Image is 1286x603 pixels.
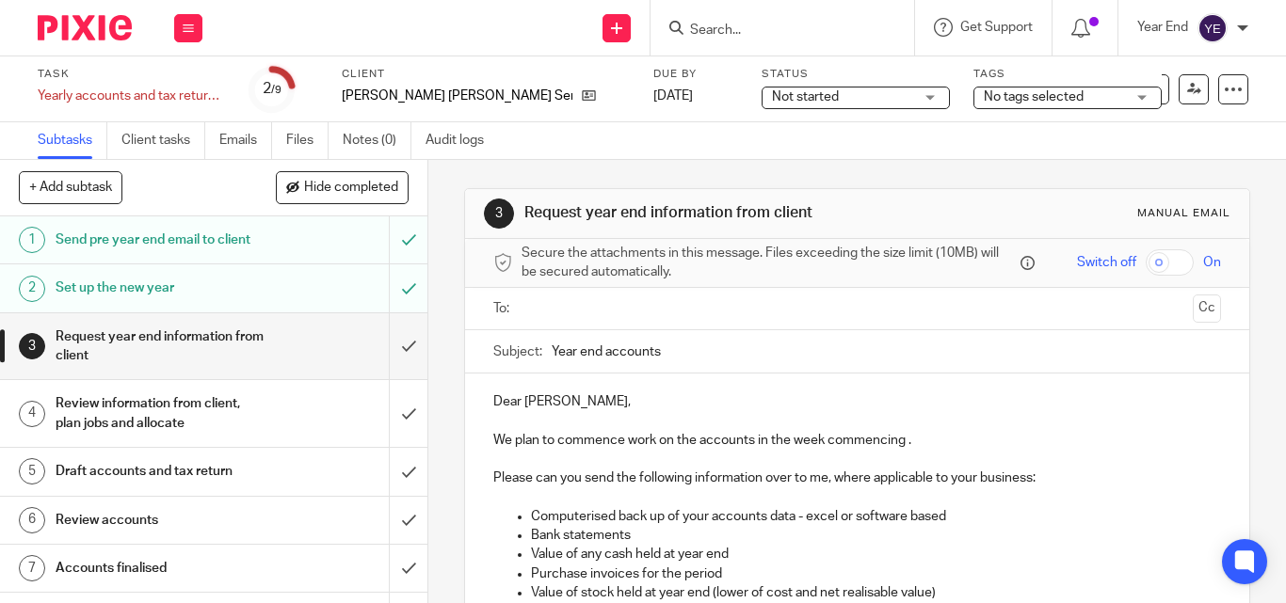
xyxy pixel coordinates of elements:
[271,85,281,95] small: /9
[531,564,1221,583] p: Purchase invoices for the period
[19,227,45,253] div: 1
[524,203,897,223] h1: Request year end information from client
[56,226,265,254] h1: Send pre year end email to client
[426,122,498,159] a: Audit logs
[484,198,514,229] div: 3
[531,583,1221,602] p: Value of stock held at year end (lower of cost and net realisable value)
[38,15,132,40] img: Pixie
[38,122,107,159] a: Subtasks
[19,171,122,203] button: + Add subtask
[984,90,1084,103] span: No tags selected
[522,244,1016,282] span: Secure the attachments in this message. Files exceeding the size limit (10MB) will be secured aut...
[276,171,409,203] button: Hide completed
[56,389,265,437] h1: Review information from client, plan jobs and allocate
[531,507,1221,526] p: Computerised back up of your accounts data - excel or software based
[772,90,839,103] span: Not started
[493,468,1221,487] p: Please can you send the following information over to me, where applicable to your business:
[531,526,1221,545] p: Bank statements
[973,67,1162,82] label: Tags
[1137,18,1188,37] p: Year End
[762,67,950,82] label: Status
[960,21,1033,34] span: Get Support
[493,392,1221,411] p: Dear [PERSON_NAME],
[493,342,542,361] label: Subject:
[493,431,1221,450] p: We plan to commence work on the accounts in the week commencing .
[653,89,693,103] span: [DATE]
[342,67,630,82] label: Client
[1193,294,1221,323] button: Cc
[304,181,398,196] span: Hide completed
[653,67,738,82] label: Due by
[56,554,265,582] h1: Accounts finalised
[342,87,572,105] p: [PERSON_NAME] [PERSON_NAME] Services
[19,401,45,427] div: 4
[19,458,45,484] div: 5
[38,67,226,82] label: Task
[263,78,281,100] div: 2
[1203,253,1221,272] span: On
[531,545,1221,563] p: Value of any cash held at year end
[56,506,265,534] h1: Review accounts
[56,274,265,302] h1: Set up the new year
[286,122,329,159] a: Files
[343,122,411,159] a: Notes (0)
[38,87,226,105] div: Yearly accounts and tax return - Sole trade and partnership
[219,122,272,159] a: Emails
[19,555,45,581] div: 7
[56,457,265,485] h1: Draft accounts and tax return
[19,276,45,302] div: 2
[56,323,265,371] h1: Request year end information from client
[493,299,514,318] label: To:
[19,333,45,359] div: 3
[121,122,205,159] a: Client tasks
[19,507,45,533] div: 6
[1077,253,1136,272] span: Switch off
[688,23,858,40] input: Search
[1198,13,1228,43] img: svg%3E
[1137,206,1230,221] div: Manual email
